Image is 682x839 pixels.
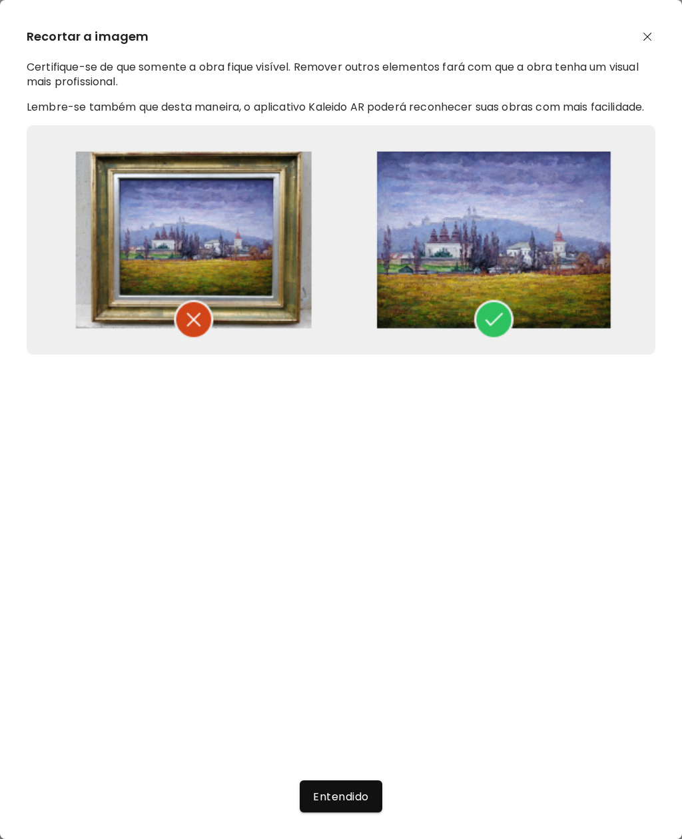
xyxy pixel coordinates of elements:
h4: Recortar a imagem [27,27,149,47]
button: img [640,27,655,47]
p: Lembre-se também que desta maneira, o aplicativo Kaleido AR poderá reconhecer suas obras com mais... [27,100,655,115]
img: img [643,33,652,41]
img: Tutorial [27,125,655,355]
p: Certifique-se de que somente a obra fique visível. Remover outros elementos fará com que a obra t... [27,60,655,89]
span: Entendido [313,790,368,804]
button: Entendido [300,780,382,812]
